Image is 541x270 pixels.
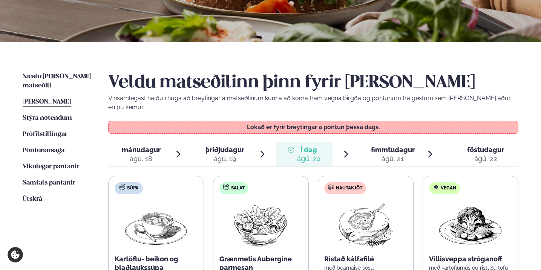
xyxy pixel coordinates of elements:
[23,146,64,155] a: Pöntunarsaga
[23,163,79,170] span: Vikulegar pantanir
[8,247,23,262] a: Cookie settings
[429,255,512,264] p: Villisveppa stróganoff
[467,146,504,154] span: föstudagur
[123,200,189,249] img: Soup.png
[371,154,415,163] div: ágú. 21
[437,200,504,249] img: Vegan.png
[23,98,71,107] a: [PERSON_NAME]
[23,72,93,90] a: Næstu [PERSON_NAME] matseðill
[23,195,42,204] a: Útskrá
[23,147,64,154] span: Pöntunarsaga
[441,185,456,191] span: Vegan
[328,184,334,190] img: beef.svg
[23,99,71,105] span: [PERSON_NAME]
[108,94,519,112] p: Vinsamlegast hafðu í huga að breytingar á matseðlinum kunna að koma fram vegna birgða og pöntunum...
[23,131,67,137] span: Prófílstillingar
[108,72,519,93] h2: Veldu matseðilinn þinn fyrir [PERSON_NAME]
[223,184,229,190] img: salad.svg
[205,154,244,163] div: ágú. 19
[371,146,415,154] span: fimmtudagur
[23,178,75,188] a: Samtals pantanir
[336,185,362,191] span: Nautakjöt
[116,124,510,130] p: Lokað er fyrir breytingar á pöntun þessa dags.
[23,180,75,186] span: Samtals pantanir
[433,184,439,190] img: Vegan.svg
[119,184,125,190] img: soup.svg
[227,200,294,249] img: Salad.png
[324,255,407,264] p: Ristað kálfafilé
[23,196,42,202] span: Útskrá
[23,115,72,121] span: Stýra notendum
[23,162,79,171] a: Vikulegar pantanir
[297,154,320,163] div: ágú. 20
[23,130,67,139] a: Prófílstillingar
[23,114,72,123] a: Stýra notendum
[122,154,161,163] div: ágú. 18
[23,73,91,89] span: Næstu [PERSON_NAME] matseðill
[231,185,245,191] span: Salat
[122,146,161,154] span: mánudagur
[332,200,399,249] img: Lamb-Meat.png
[467,154,504,163] div: ágú. 22
[205,146,244,154] span: þriðjudagur
[297,145,320,154] span: Í dag
[127,185,138,191] span: Súpa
